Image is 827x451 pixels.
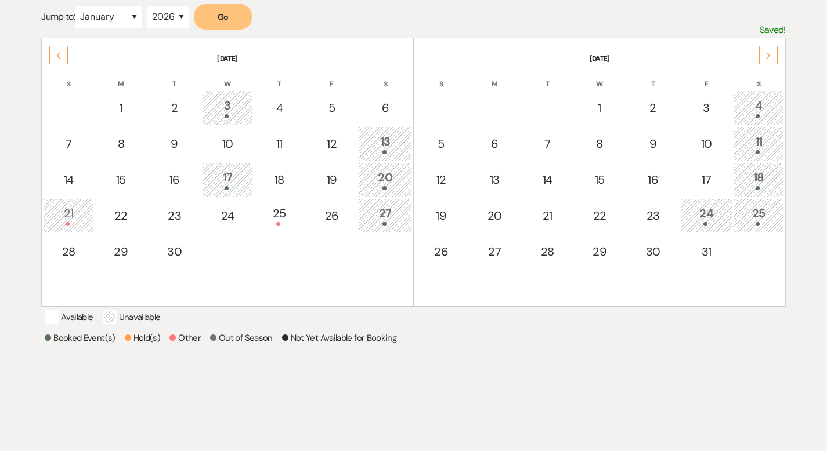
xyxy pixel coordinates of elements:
[125,331,161,345] p: Hold(s)
[365,169,405,190] div: 20
[416,39,784,64] th: [DATE]
[633,207,673,224] div: 23
[102,207,140,224] div: 22
[475,171,515,188] div: 13
[475,243,515,260] div: 27
[422,135,461,152] div: 5
[43,39,411,64] th: [DATE]
[154,99,194,117] div: 2
[208,207,246,224] div: 24
[102,135,140,152] div: 8
[687,205,726,226] div: 24
[282,331,396,345] p: Not Yet Available for Booking
[475,135,515,152] div: 6
[45,331,115,345] p: Booked Event(s)
[580,99,619,117] div: 1
[261,99,298,117] div: 4
[194,4,252,30] button: Go
[740,205,778,226] div: 25
[312,207,351,224] div: 26
[49,171,87,188] div: 14
[740,133,778,154] div: 11
[365,99,405,117] div: 6
[574,65,626,89] th: W
[148,65,201,89] th: T
[306,65,357,89] th: F
[312,171,351,188] div: 19
[154,243,194,260] div: 30
[312,99,351,117] div: 5
[522,65,573,89] th: T
[633,99,673,117] div: 2
[422,171,461,188] div: 12
[261,135,298,152] div: 11
[740,169,778,190] div: 18
[359,65,411,89] th: S
[580,243,619,260] div: 29
[154,135,194,152] div: 9
[365,205,405,226] div: 27
[261,205,298,226] div: 25
[416,65,467,89] th: S
[529,171,566,188] div: 14
[633,171,673,188] div: 16
[102,243,140,260] div: 29
[261,171,298,188] div: 18
[627,65,680,89] th: T
[312,135,351,152] div: 12
[580,207,619,224] div: 22
[102,171,140,188] div: 15
[210,331,273,345] p: Out of Season
[49,135,87,152] div: 7
[422,243,461,260] div: 26
[580,135,619,152] div: 8
[422,207,461,224] div: 19
[169,331,201,345] p: Other
[687,171,726,188] div: 17
[95,65,147,89] th: M
[529,207,566,224] div: 21
[208,97,246,118] div: 3
[49,205,87,226] div: 21
[529,243,566,260] div: 28
[687,99,726,117] div: 3
[529,135,566,152] div: 7
[208,135,246,152] div: 10
[202,65,252,89] th: W
[681,65,732,89] th: F
[208,169,246,190] div: 17
[633,243,673,260] div: 30
[365,133,405,154] div: 13
[154,207,194,224] div: 23
[102,99,140,117] div: 1
[687,135,726,152] div: 10
[103,310,161,324] p: Unavailable
[760,23,786,38] p: Saved!
[49,243,87,260] div: 28
[43,65,93,89] th: S
[41,10,75,23] span: Jump to:
[687,243,726,260] div: 31
[633,135,673,152] div: 9
[45,310,93,324] p: Available
[154,171,194,188] div: 16
[580,171,619,188] div: 15
[734,65,784,89] th: S
[254,65,305,89] th: T
[740,97,778,118] div: 4
[475,207,515,224] div: 20
[468,65,521,89] th: M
